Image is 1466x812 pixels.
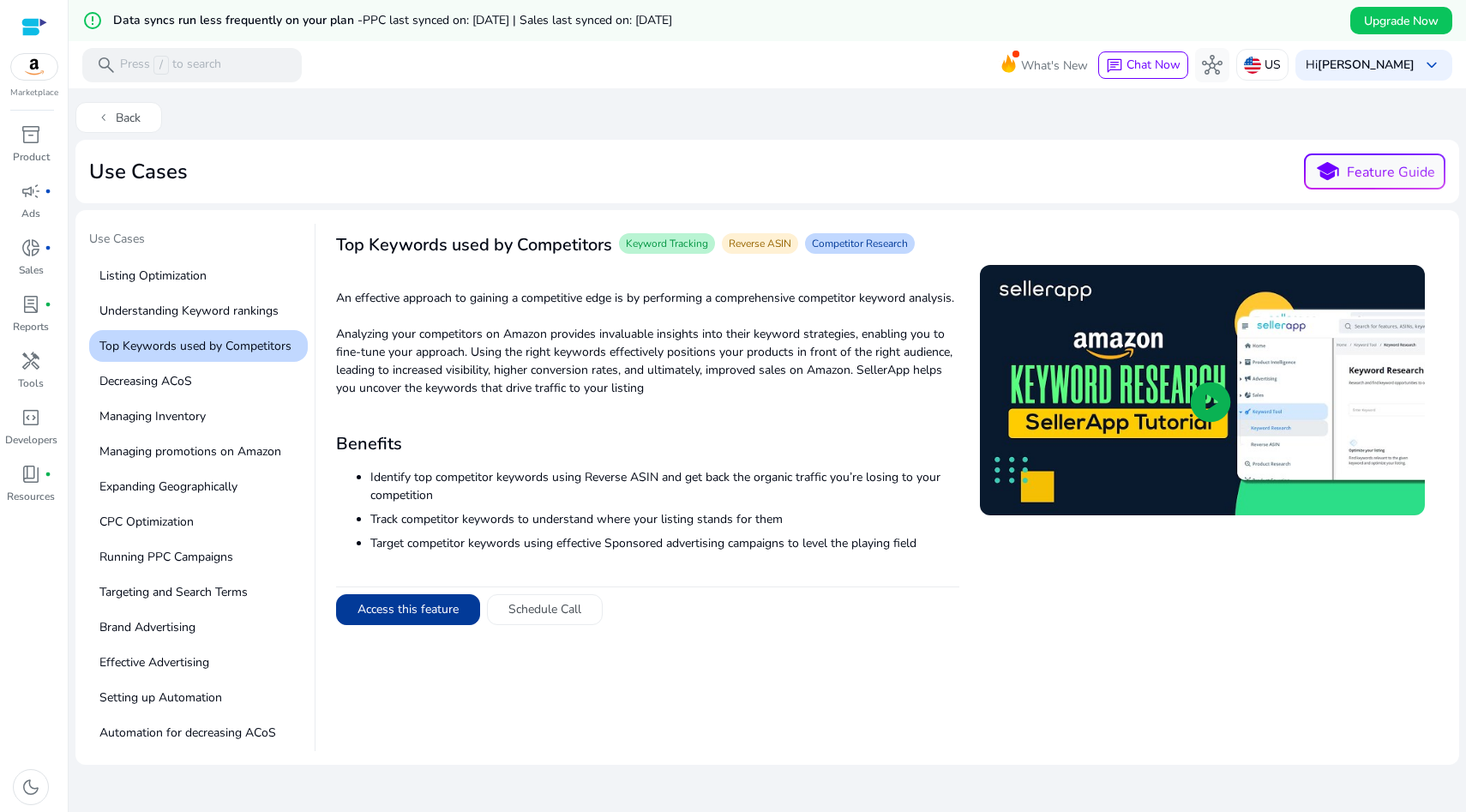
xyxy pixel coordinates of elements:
p: Top Keywords used by Competitors [89,330,308,362]
h2: Use Cases [89,159,188,184]
span: dark_mode [21,777,41,797]
span: Chat Now [1127,57,1181,73]
li: Target competitor keywords using effective Sponsored advertising campaigns to level the playing f... [370,534,959,552]
button: hub [1195,48,1229,82]
span: code_blocks [21,407,41,428]
p: Expanding Geographically [89,471,308,502]
span: lab_profile [21,294,41,315]
b: [PERSON_NAME] [1318,57,1415,73]
p: Developers [5,432,57,448]
span: Keyword Tracking [626,237,708,250]
p: Resources [7,489,55,504]
p: Understanding Keyword rankings [89,295,308,327]
p: Marketplace [10,87,58,99]
p: Decreasing ACoS [89,365,308,397]
button: schoolFeature Guide [1304,153,1445,189]
img: sddefault.jpg [980,265,1425,515]
span: fiber_manual_record [45,188,51,195]
img: amazon.svg [11,54,57,80]
p: Press to search [120,56,221,75]
h5: Data syncs run less frequently on your plan - [113,14,672,28]
p: Ads [21,206,40,221]
p: Analyzing your competitors on Amazon provides invaluable insights into their keyword strategies, ... [336,325,959,397]
p: Automation for decreasing ACoS [89,717,308,749]
span: fiber_manual_record [45,244,51,251]
button: chatChat Now [1098,51,1188,79]
span: What's New [1021,51,1088,81]
button: chevron_leftBack [75,102,162,133]
p: Use Cases [89,230,308,255]
span: inventory_2 [21,124,41,145]
h3: Benefits [336,434,959,454]
p: Hi [1306,59,1415,71]
p: Listing Optimization [89,260,308,292]
p: Running PPC Campaigns [89,541,308,573]
span: keyboard_arrow_down [1421,55,1442,75]
mat-icon: error_outline [82,10,103,31]
p: Setting up Automation [89,682,308,713]
span: fiber_manual_record [45,301,51,308]
span: fiber_manual_record [45,471,51,478]
h3: Top Keywords used by Competitors [336,235,612,256]
span: book_4 [21,464,41,484]
button: Schedule Call [487,594,603,625]
p: Sales [19,262,44,278]
span: campaign [21,181,41,201]
span: handyman [21,351,41,371]
p: An effective approach to gaining a competitive edge is by performing a comprehensive competitor k... [336,289,959,307]
li: Track competitor keywords to understand where your listing stands for them [370,510,959,528]
span: / [153,56,169,75]
p: Feature Guide [1347,162,1435,183]
button: Upgrade Now [1350,7,1452,34]
p: US [1265,50,1281,80]
p: Brand Advertising [89,611,308,643]
p: Managing promotions on Amazon [89,436,308,467]
span: chevron_left [97,111,111,124]
span: PPC last synced on: [DATE] | Sales last synced on: [DATE] [363,12,672,28]
p: Product [13,149,50,165]
span: school [1315,159,1340,184]
button: Access this feature [336,594,480,625]
p: Managing Inventory [89,400,308,432]
p: Targeting and Search Terms [89,576,308,608]
span: hub [1202,55,1223,75]
p: Reports [13,319,49,334]
span: search [96,55,117,75]
p: CPC Optimization [89,506,308,538]
li: Identify top competitor keywords using Reverse ASIN and get back the organic traffic you’re losin... [370,468,959,504]
span: Competitor Research [812,237,908,250]
p: Tools [18,376,44,391]
span: Reverse ASIN [729,237,791,250]
span: play_circle [1187,378,1235,426]
p: Effective Advertising [89,647,308,678]
span: Upgrade Now [1364,12,1439,30]
span: donut_small [21,238,41,258]
span: chat [1106,57,1123,75]
img: us.svg [1244,57,1261,74]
